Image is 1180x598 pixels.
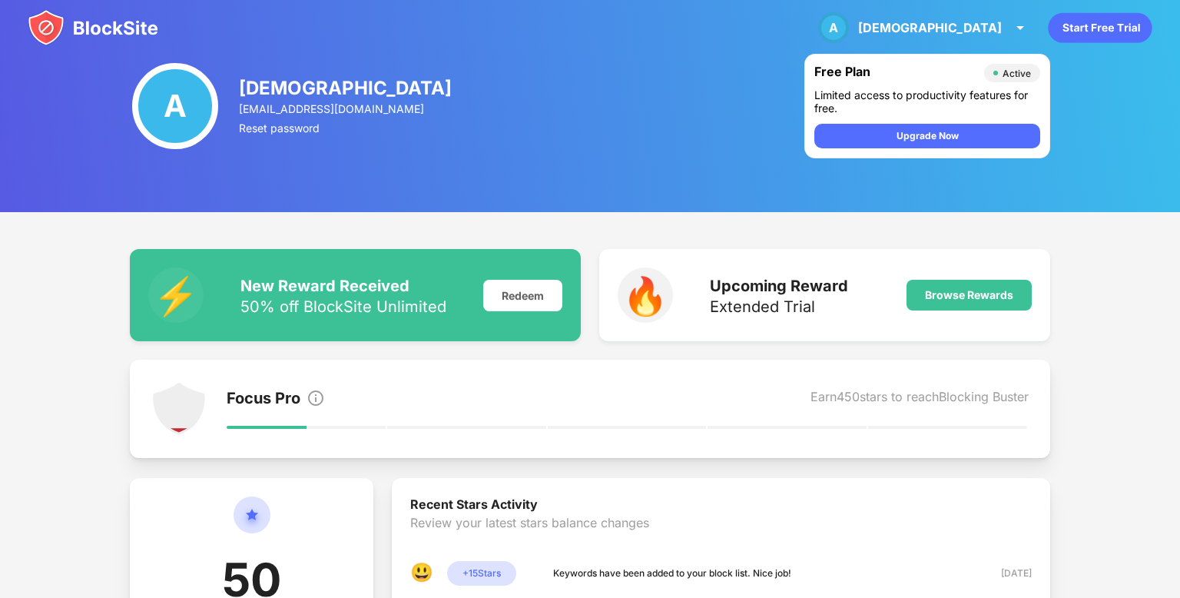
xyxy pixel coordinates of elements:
img: circle-star.svg [234,497,270,552]
div: Recent Stars Activity [410,497,1032,515]
div: Extended Trial [710,299,848,314]
img: points-level-1.svg [151,381,207,437]
div: New Reward Received [240,277,446,295]
div: Upgrade Now [897,128,959,144]
div: + 15 Stars [447,561,516,586]
div: Focus Pro [227,389,300,410]
div: [DATE] [977,566,1032,581]
div: Redeem [483,280,562,311]
div: [DEMOGRAPHIC_DATA] [858,20,1002,35]
div: Free Plan [814,64,976,82]
div: Keywords have been added to your block list. Nice job! [553,566,791,581]
div: Limited access to productivity features for free. [814,88,1040,115]
div: ⚡️ [148,267,204,323]
img: blocksite-icon.svg [28,9,158,46]
img: info.svg [307,389,325,407]
div: A [132,63,218,149]
div: Review your latest stars balance changes [410,515,1032,561]
div: Active [1003,68,1031,79]
div: Reset password [239,121,453,135]
div: Browse Rewards [925,289,1013,301]
div: 😃 [410,561,435,586]
div: [DEMOGRAPHIC_DATA] [239,77,453,99]
div: A [818,12,849,43]
div: [EMAIL_ADDRESS][DOMAIN_NAME] [239,102,453,115]
div: Earn 450 stars to reach Blocking Buster [810,389,1029,410]
div: 🔥 [618,267,673,323]
div: 50% off BlockSite Unlimited [240,299,446,314]
div: animation [1048,12,1152,43]
div: Upcoming Reward [710,277,848,295]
